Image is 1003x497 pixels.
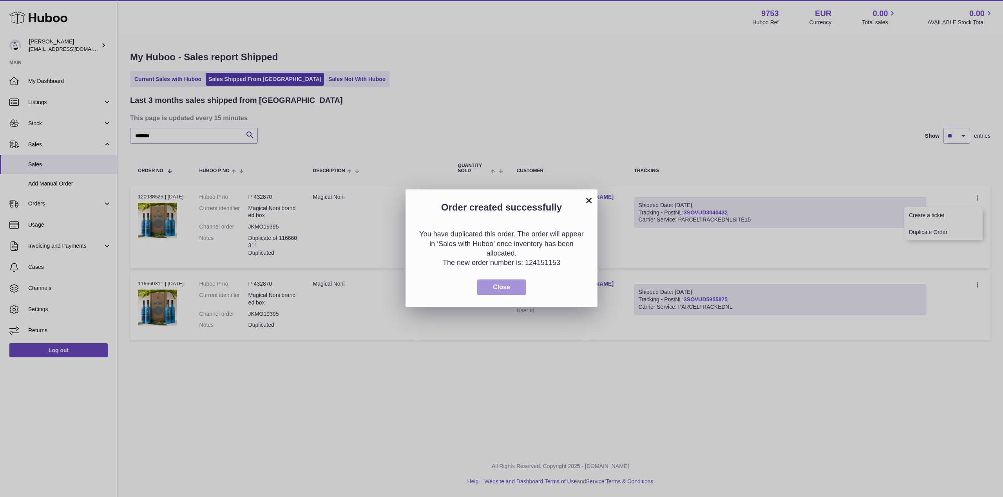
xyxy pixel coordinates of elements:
p: The new order number is: 124151153 [417,258,586,267]
p: You have duplicated this order. The order will appear in ‘Sales with Huboo’ once inventory has be... [417,229,586,258]
button: × [584,196,594,205]
span: Close [493,284,510,290]
button: Close [477,279,526,295]
h2: Order created successfully [417,201,586,218]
